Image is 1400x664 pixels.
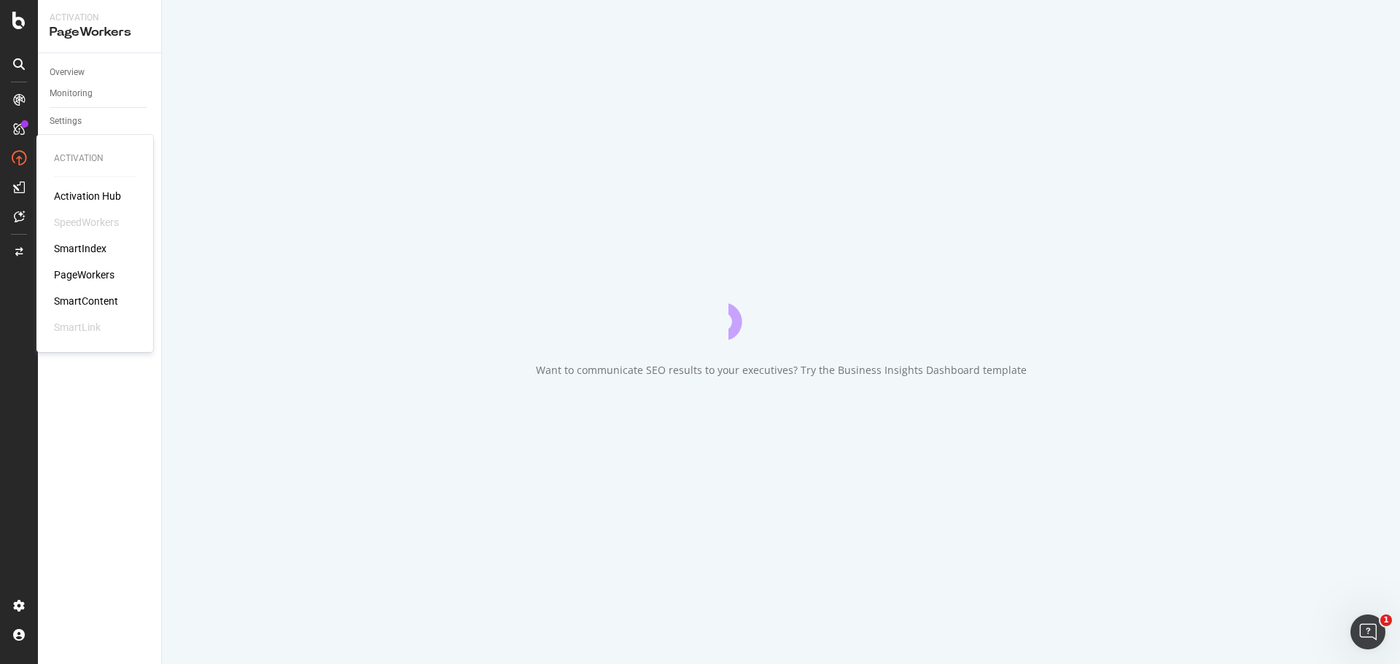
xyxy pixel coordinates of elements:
a: SmartContent [54,294,118,308]
div: Overview [50,65,85,80]
a: Settings [50,114,151,129]
a: Monitoring [50,86,151,101]
div: Monitoring [50,86,93,101]
span: 1 [1380,614,1392,626]
div: PageWorkers [50,24,149,41]
div: SmartLink [54,320,101,335]
div: Settings [50,114,82,129]
div: Activation [50,12,149,24]
a: Activation Hub [54,189,121,203]
div: Activation [54,152,136,165]
div: Want to communicate SEO results to your executives? Try the Business Insights Dashboard template [536,363,1027,378]
div: SpeedWorkers [54,215,119,230]
a: PageWorkers [54,267,114,282]
a: SmartIndex [54,241,106,256]
a: Overview [50,65,151,80]
iframe: Intercom live chat [1350,614,1385,649]
div: animation [728,287,833,340]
